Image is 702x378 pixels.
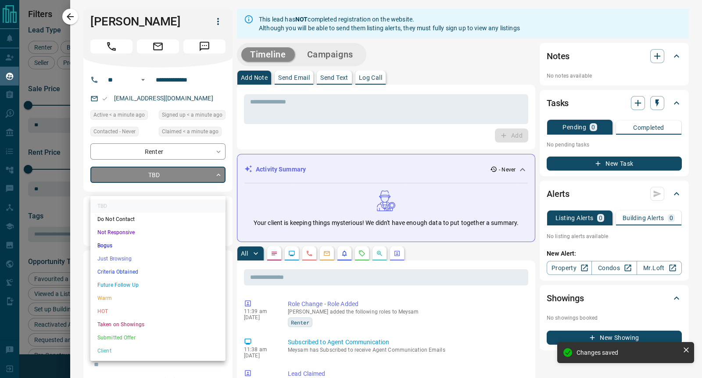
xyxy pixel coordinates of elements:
[90,213,226,226] li: Do Not Contact
[90,344,226,357] li: Client
[90,265,226,278] li: Criteria Obtained
[90,305,226,318] li: HOT
[90,226,226,239] li: Not Responsive
[90,252,226,265] li: Just Browsing
[90,278,226,292] li: Future Follow Up
[90,239,226,252] li: Bogus
[577,349,679,356] div: Changes saved
[90,331,226,344] li: Submitted Offer
[90,292,226,305] li: Warm
[90,318,226,331] li: Taken on Showings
